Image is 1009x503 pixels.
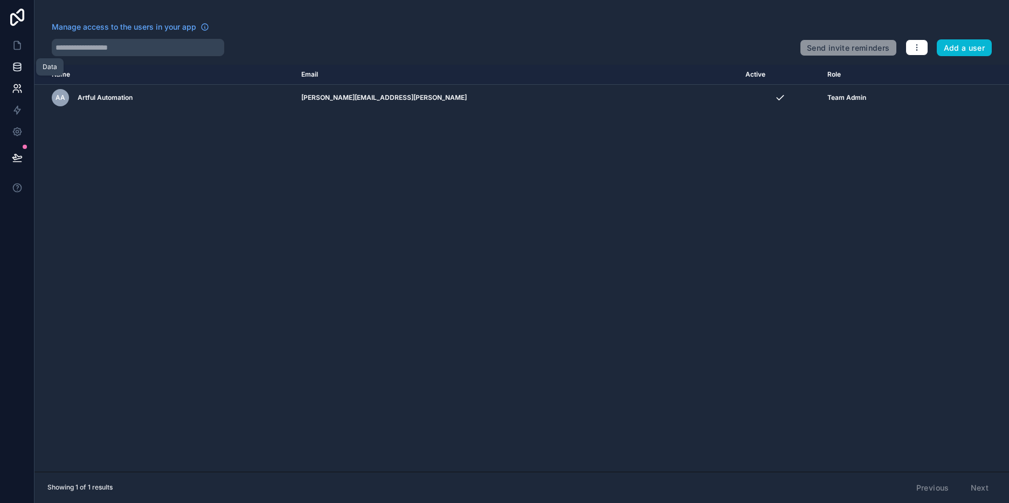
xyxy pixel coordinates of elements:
[78,93,133,102] span: Artful Automation
[827,93,866,102] span: Team Admin
[34,65,1009,472] div: scrollable content
[295,65,739,85] th: Email
[52,22,196,32] span: Manage access to the users in your app
[47,483,113,492] span: Showing 1 of 1 results
[937,39,992,57] button: Add a user
[34,65,295,85] th: Name
[739,65,821,85] th: Active
[56,93,65,102] span: AA
[295,85,739,111] td: [PERSON_NAME][EMAIL_ADDRESS][PERSON_NAME]
[43,63,57,71] div: Data
[821,65,950,85] th: Role
[52,22,209,32] a: Manage access to the users in your app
